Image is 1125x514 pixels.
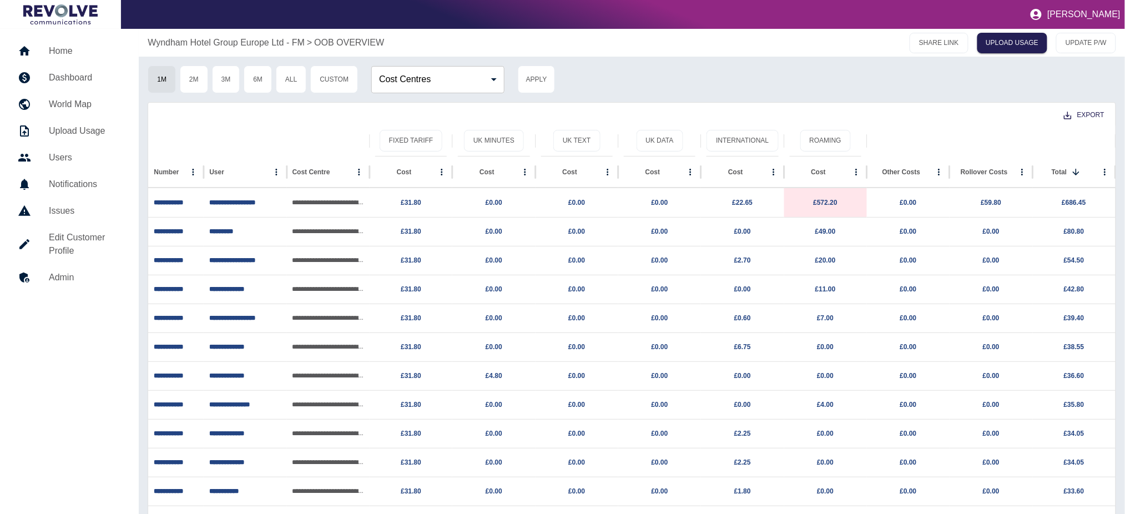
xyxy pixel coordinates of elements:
[486,372,502,380] a: £4.80
[983,285,1000,293] a: £0.00
[401,401,421,409] a: £31.80
[1055,105,1113,125] button: Export
[49,98,121,111] h5: World Map
[486,343,502,351] a: £0.00
[49,231,121,258] h5: Edit Customer Profile
[983,343,1000,351] a: £0.00
[568,343,585,351] a: £0.00
[734,458,751,466] a: £2.25
[568,228,585,235] a: £0.00
[276,65,306,93] button: All
[314,36,384,49] a: OOB OVERVIEW
[734,372,751,380] a: £0.00
[401,285,421,293] a: £31.80
[734,256,751,264] a: £2.70
[800,130,851,152] button: Roaming
[49,44,121,58] h5: Home
[401,228,421,235] a: £31.80
[900,199,917,206] a: £0.00
[600,164,616,180] button: Cost column menu
[49,271,121,284] h5: Admin
[1064,458,1084,466] a: £34.05
[652,430,668,437] a: £0.00
[849,164,864,180] button: Cost column menu
[983,228,1000,235] a: £0.00
[645,168,660,176] div: Cost
[652,487,668,495] a: £0.00
[49,204,121,218] h5: Issues
[148,65,176,93] button: 1M
[568,285,585,293] a: £0.00
[401,372,421,380] a: £31.80
[401,199,421,206] a: £31.80
[734,228,751,235] a: £0.00
[983,314,1000,322] a: £0.00
[148,36,305,49] a: Wyndham Hotel Group Europe Ltd - FM
[401,256,421,264] a: £31.80
[9,118,130,144] a: Upload Usage
[734,430,751,437] a: £2.25
[154,168,179,176] div: Number
[900,401,917,409] a: £0.00
[811,168,826,176] div: Cost
[568,430,585,437] a: £0.00
[434,164,450,180] button: Cost column menu
[817,343,834,351] a: £0.00
[983,430,1000,437] a: £0.00
[49,178,121,191] h5: Notifications
[486,285,502,293] a: £0.00
[486,487,502,495] a: £0.00
[652,256,668,264] a: £0.00
[180,65,208,93] button: 2M
[652,401,668,409] a: £0.00
[734,487,751,495] a: £1.80
[1064,285,1084,293] a: £42.80
[185,164,201,180] button: Number column menu
[292,168,330,176] div: Cost Centre
[209,168,224,176] div: User
[652,285,668,293] a: £0.00
[734,401,751,409] a: £0.00
[486,256,502,264] a: £0.00
[401,343,421,351] a: £31.80
[244,65,272,93] button: 6M
[486,401,502,409] a: £0.00
[734,343,751,351] a: £6.75
[734,285,751,293] a: £0.00
[568,487,585,495] a: £0.00
[568,458,585,466] a: £0.00
[900,430,917,437] a: £0.00
[1064,343,1084,351] a: £38.55
[49,124,121,138] h5: Upload Usage
[1064,430,1084,437] a: £34.05
[9,64,130,91] a: Dashboard
[900,228,917,235] a: £0.00
[977,33,1048,53] a: UPLOAD USAGE
[1068,164,1084,180] button: Sort
[9,171,130,198] a: Notifications
[1064,314,1084,322] a: £39.40
[983,256,1000,264] a: £0.00
[9,264,130,291] a: Admin
[1064,372,1084,380] a: £36.60
[961,168,1008,176] div: Rollover Costs
[817,430,834,437] a: £0.00
[1015,164,1030,180] button: Rollover Costs column menu
[1056,33,1116,53] button: UPDATE P/W
[517,164,533,180] button: Cost column menu
[568,401,585,409] a: £0.00
[983,401,1000,409] a: £0.00
[9,224,130,264] a: Edit Customer Profile
[652,458,668,466] a: £0.00
[1047,9,1121,19] p: [PERSON_NAME]
[981,199,1002,206] a: £59.80
[568,372,585,380] a: £0.00
[900,343,917,351] a: £0.00
[518,65,555,93] button: Apply
[983,458,1000,466] a: £0.00
[9,91,130,118] a: World Map
[568,314,585,322] a: £0.00
[900,487,917,495] a: £0.00
[351,164,367,180] button: Cost Centre column menu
